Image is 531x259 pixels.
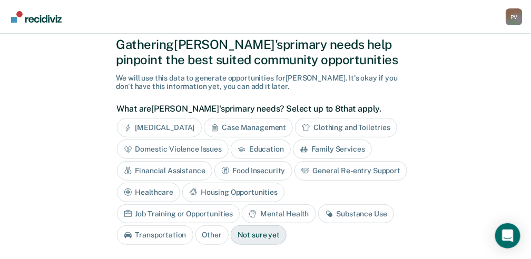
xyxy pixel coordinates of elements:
div: Clothing and Toiletries [295,118,397,137]
div: Other [195,225,229,245]
div: Mental Health [242,204,316,224]
label: What are [PERSON_NAME]'s primary needs? Select up to 8 that apply. [117,104,409,114]
div: Family Services [293,140,372,159]
div: Healthcare [117,183,181,202]
div: Case Management [204,118,293,137]
div: Gathering [PERSON_NAME]'s primary needs help pinpoint the best suited community opportunities [116,37,415,67]
div: Domestic Violence Issues [117,140,229,159]
div: Financial Assistance [117,161,212,181]
div: Transportation [117,225,193,245]
div: General Re-entry Support [294,161,408,181]
div: Job Training or Opportunities [117,204,240,224]
div: Education [231,140,291,159]
div: P V [506,8,523,25]
div: Housing Opportunities [182,183,284,202]
div: Substance Use [318,204,394,224]
div: [MEDICAL_DATA] [117,118,202,137]
div: We will use this data to generate opportunities for [PERSON_NAME] . It's okay if you don't have t... [116,74,415,92]
div: Open Intercom Messenger [495,223,520,248]
img: Recidiviz [11,11,62,23]
button: Profile dropdown button [506,8,523,25]
div: Not sure yet [231,225,287,245]
div: Food Insecurity [214,161,292,181]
